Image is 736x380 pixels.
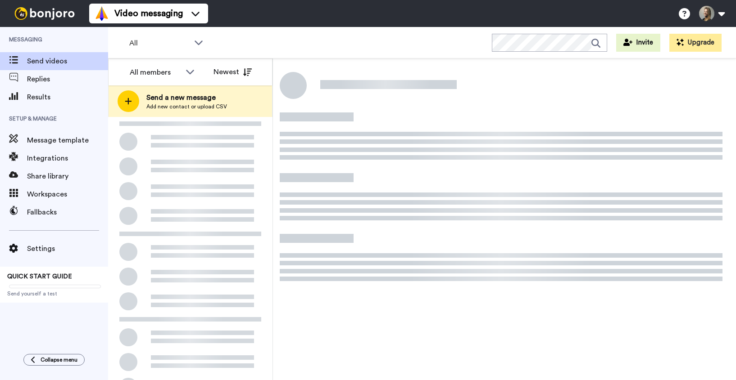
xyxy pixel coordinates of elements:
[207,63,259,81] button: Newest
[27,135,108,146] span: Message template
[7,273,72,280] span: QUICK START GUIDE
[27,207,108,218] span: Fallbacks
[669,34,722,52] button: Upgrade
[27,171,108,182] span: Share library
[27,153,108,164] span: Integrations
[27,189,108,200] span: Workspaces
[146,92,227,103] span: Send a new message
[27,56,108,67] span: Send videos
[130,67,181,78] div: All members
[27,74,108,85] span: Replies
[129,38,190,49] span: All
[41,356,77,363] span: Collapse menu
[114,7,183,20] span: Video messaging
[27,243,108,254] span: Settings
[23,354,85,366] button: Collapse menu
[146,103,227,110] span: Add new contact or upload CSV
[95,6,109,21] img: vm-color.svg
[616,34,660,52] button: Invite
[7,290,101,297] span: Send yourself a test
[11,7,78,20] img: bj-logo-header-white.svg
[27,92,108,103] span: Results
